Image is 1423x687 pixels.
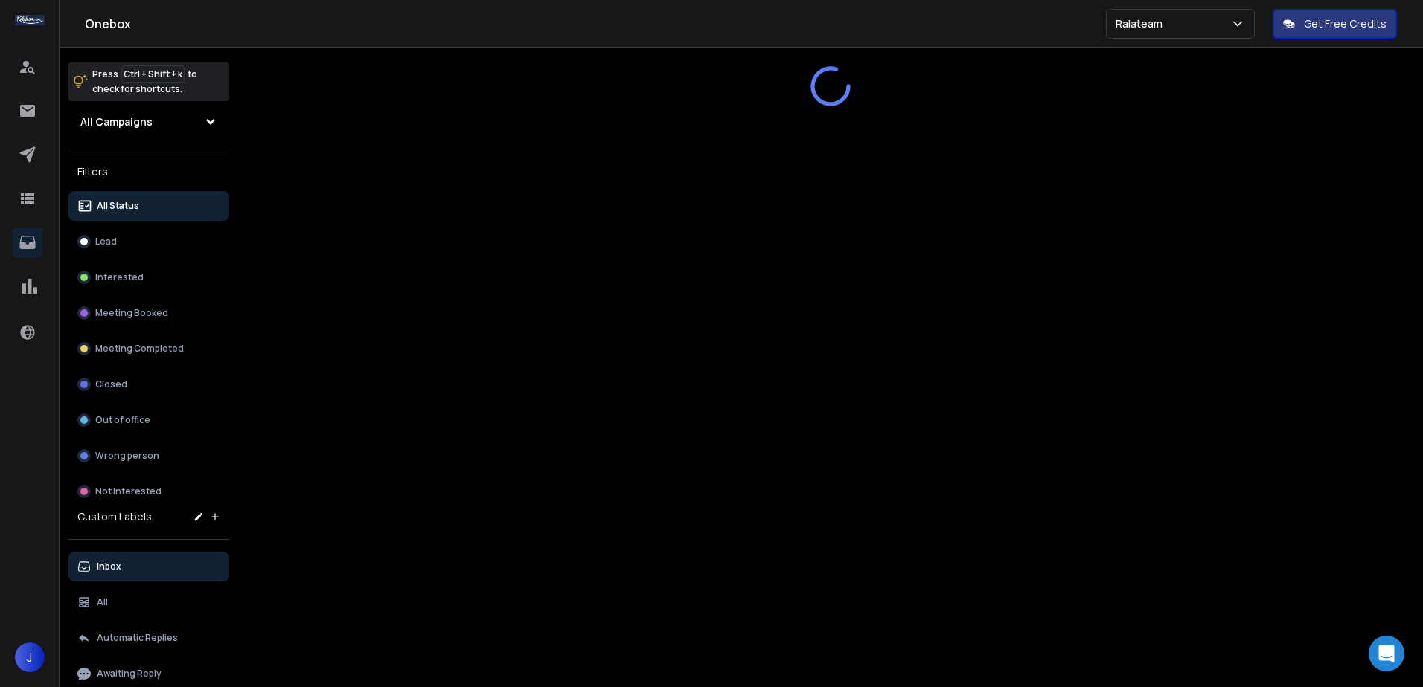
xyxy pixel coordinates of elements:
button: Wrong person [68,441,229,471]
button: Meeting Completed [68,334,229,364]
span: Ctrl + Shift + k [121,65,185,83]
button: All [68,587,229,617]
button: Closed [68,370,229,399]
button: Meeting Booked [68,298,229,328]
h1: Onebox [85,15,1106,33]
h3: Filters [68,161,229,182]
button: Not Interested [68,477,229,506]
p: Get Free Credits [1304,16,1387,31]
p: All [97,596,108,608]
p: Wrong person [95,450,159,462]
button: All Campaigns [68,107,229,137]
p: Automatic Replies [97,632,178,644]
p: Not Interested [95,486,162,497]
p: Out of office [95,414,150,426]
p: Interested [95,271,144,283]
p: Press to check for shortcuts. [92,67,197,97]
p: Ralateam [1116,16,1168,31]
h1: All Campaigns [80,115,153,129]
img: logo [15,15,45,25]
p: Meeting Booked [95,307,168,319]
p: All Status [97,200,139,212]
button: Automatic Replies [68,623,229,653]
button: Interested [68,262,229,292]
p: Lead [95,236,117,248]
button: J [15,642,45,672]
button: All Status [68,191,229,221]
button: Lead [68,227,229,257]
p: Meeting Completed [95,343,184,355]
p: Awaiting Reply [97,668,162,680]
div: Open Intercom Messenger [1369,636,1404,671]
h3: Custom Labels [77,509,152,524]
button: Out of office [68,405,229,435]
button: Inbox [68,552,229,581]
button: Get Free Credits [1273,9,1397,39]
p: Closed [95,378,127,390]
p: Inbox [97,561,121,572]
